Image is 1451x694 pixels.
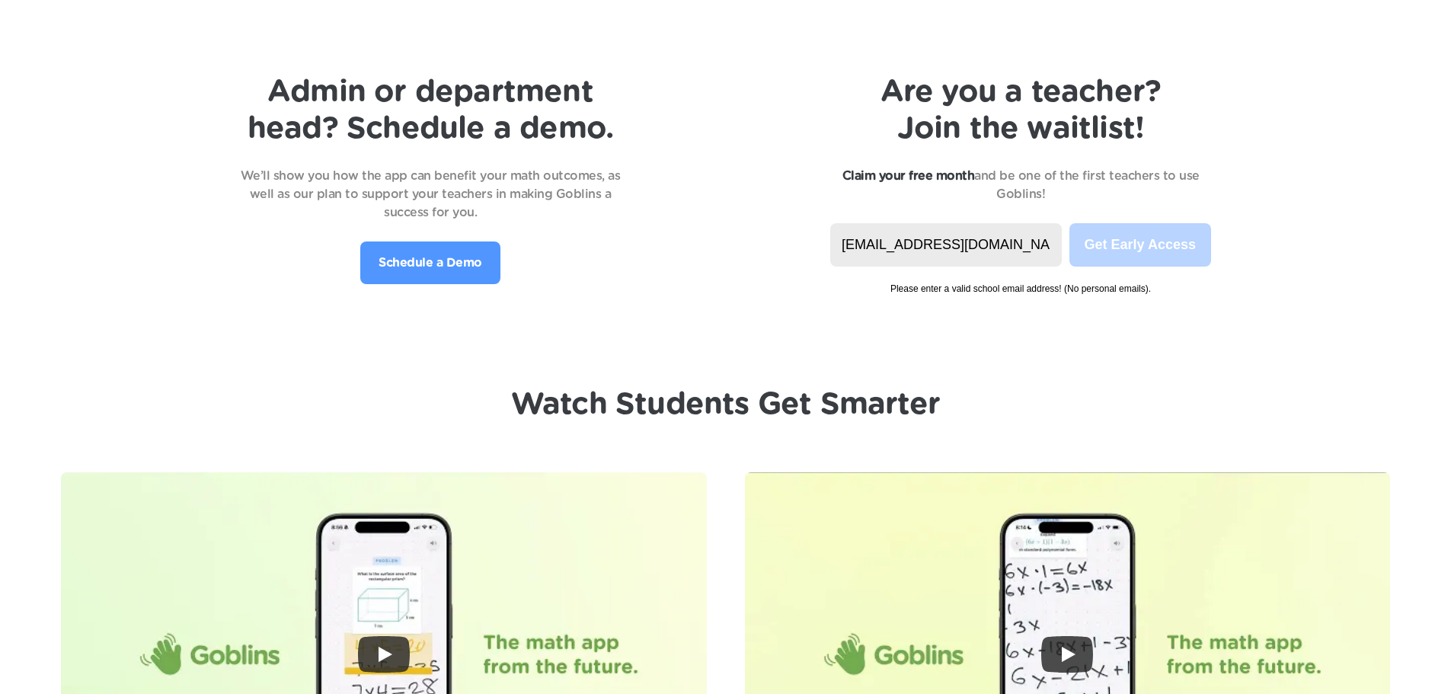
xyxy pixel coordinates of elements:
[360,241,500,284] a: Schedule a Demo
[830,74,1211,147] h1: Are you a teacher? Join the waitlist!
[240,74,621,147] h1: Admin or department head? Schedule a demo.
[379,254,482,272] p: Schedule a Demo
[1069,223,1211,267] button: Get Early Access
[240,167,621,222] p: We’ll show you how the app can benefit your math outcomes, as well as our plan to support your te...
[358,636,410,673] button: Play
[511,386,940,423] h1: Watch Students Get Smarter
[842,170,975,182] strong: Claim your free month
[1041,636,1093,673] button: Play
[830,223,1062,267] input: name@yourschool.org
[830,267,1211,296] span: Please enter a valid school email address! (No personal emails).
[830,167,1211,203] p: and be one of the first teachers to use Goblins!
